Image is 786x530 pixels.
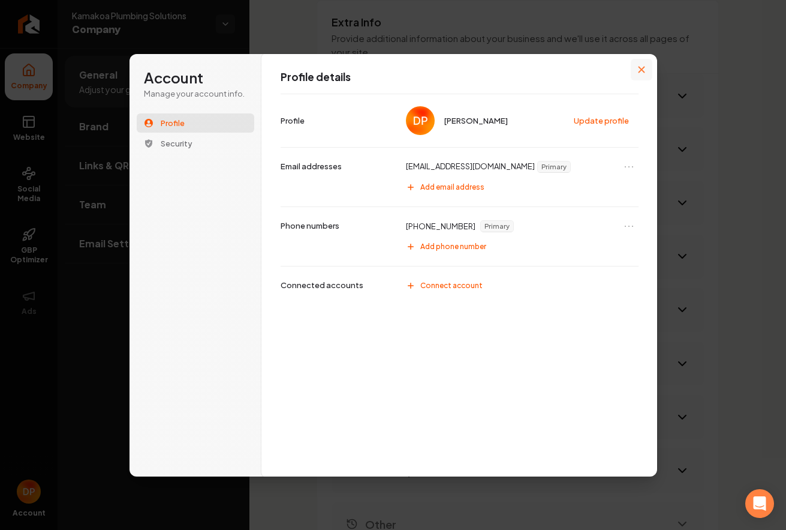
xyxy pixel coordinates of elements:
[400,178,638,197] button: Add email address
[622,160,636,174] button: Open menu
[406,221,475,232] p: [PHONE_NUMBER]
[281,280,363,291] p: Connected accounts
[420,182,484,192] span: Add email address
[568,112,636,130] button: Update profile
[444,115,508,126] span: [PERSON_NAME]
[144,88,247,99] p: Manage your account info.
[281,115,305,126] p: Profile
[281,70,639,85] h1: Profile details
[137,134,254,153] button: Security
[144,68,247,88] h1: Account
[281,161,342,172] p: Email addresses
[622,219,636,233] button: Open menu
[481,221,513,232] span: Primary
[400,276,638,295] button: Connect account
[420,242,486,251] span: Add phone number
[406,106,435,135] img: Dylan Peralta
[161,138,192,149] span: Security
[631,59,652,80] button: Close modal
[281,220,339,231] p: Phone numbers
[745,489,774,518] div: Open Intercom Messenger
[406,161,535,173] p: [EMAIL_ADDRESS][DOMAIN_NAME]
[137,113,254,133] button: Profile
[400,237,638,256] button: Add phone number
[420,281,483,291] span: Connect account
[161,118,185,128] span: Profile
[538,161,570,172] span: Primary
